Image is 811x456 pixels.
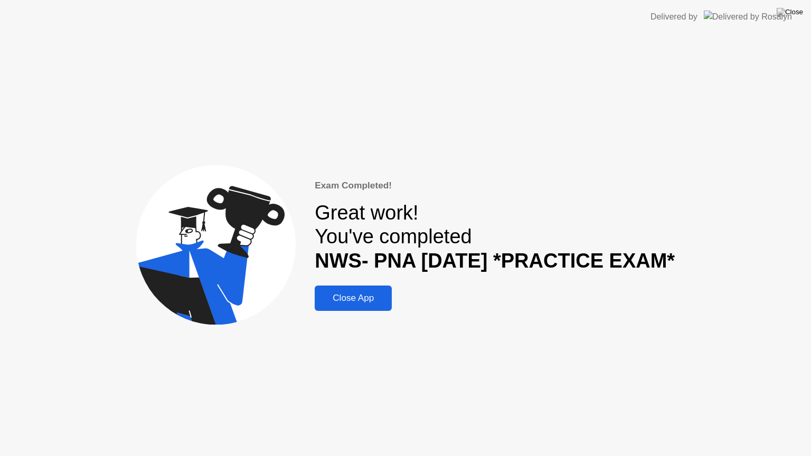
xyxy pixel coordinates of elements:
[777,8,803,16] img: Close
[650,11,697,23] div: Delivered by
[315,179,675,193] div: Exam Completed!
[315,250,675,272] b: NWS- PNA [DATE] *PRACTICE EXAM*
[704,11,792,23] img: Delivered by Rosalyn
[315,201,675,273] div: Great work! You've completed
[315,286,392,311] button: Close App
[318,293,389,303] div: Close App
